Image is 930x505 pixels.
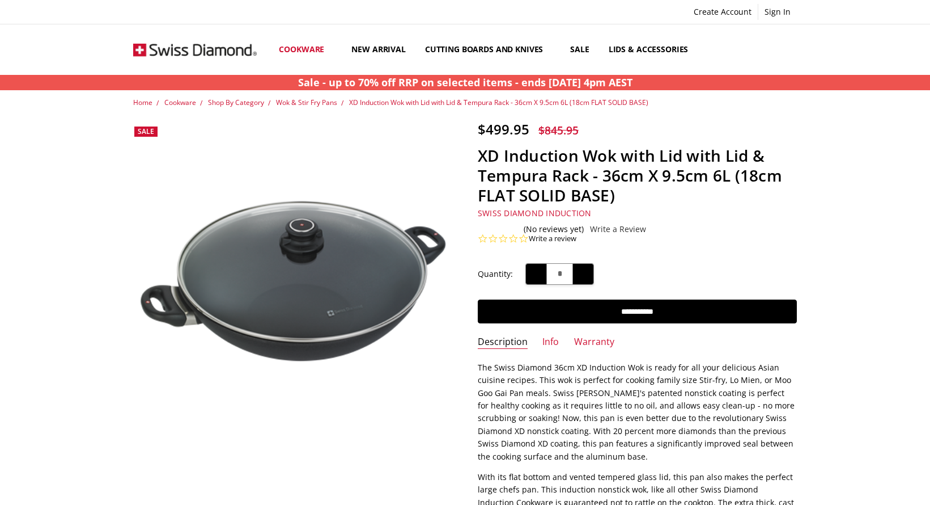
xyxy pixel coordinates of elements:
span: (No reviews yet) [524,225,584,234]
a: Swiss Diamond Induction [478,208,592,218]
a: Info [542,336,559,349]
a: Sale [560,24,598,75]
span: $499.95 [478,120,529,138]
a: Cutting boards and knives [415,24,561,75]
a: Cookware [164,98,196,107]
h1: XD Induction Wok with Lid with Lid & Tempura Rack - 36cm X 9.5cm 6L (18cm FLAT SOLID BASE) [478,146,797,205]
p: The Swiss Diamond 36cm XD Induction Wok is ready for all your delicious Asian cuisine recipes. Th... [478,361,797,463]
a: Description [478,336,528,349]
a: Lids & Accessories [599,24,706,75]
img: XD Induction Wok with Lid with Lid & Tempura Rack - 36cm X 9.5cm 6L (18cm FLAT SOLID BASE) [168,445,169,447]
a: Write a review [529,234,576,244]
a: Shop By Category [208,98,264,107]
img: XD Induction Wok with Lid with Lid & Tempura Rack - 36cm X 9.5cm 6L (18cm FLAT SOLID BASE) [158,445,159,447]
img: XD Induction Wok with Lid with Lid & Tempura Rack - 36cm X 9.5cm 6L (18cm FLAT SOLID BASE) [161,445,162,447]
a: XD Induction Wok with Lid with Lid & Tempura Rack - 36cm X 9.5cm 6L (18cm FLAT SOLID BASE) [133,121,452,440]
span: Sale [138,127,154,136]
span: $845.95 [538,123,579,138]
a: Top Sellers [706,24,774,75]
img: Free Shipping On Every Order [133,25,257,74]
a: Wok & Stir Fry Pans [276,98,337,107]
a: Cookware [269,24,342,75]
a: New arrival [342,24,415,75]
a: Write a Review [590,225,646,234]
a: Home [133,98,152,107]
a: XD Induction Wok with Lid with Lid & Tempura Rack - 36cm X 9.5cm 6L (18cm FLAT SOLID BASE) [349,98,648,107]
a: Warranty [574,336,614,349]
a: Create Account [687,4,758,20]
img: XD Induction Wok with Lid with Lid & Tempura Rack - 36cm X 9.5cm 6L (18cm FLAT SOLID BASE) [164,445,165,447]
img: XD Induction Wok with Lid with Lid & Tempura Rack - 36cm X 9.5cm 6L (18cm FLAT SOLID BASE) [133,194,452,367]
label: Quantity: [478,268,513,280]
a: Sign In [758,4,797,20]
strong: Sale - up to 70% off RRP on selected items - ends [DATE] 4pm AEST [298,75,632,89]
